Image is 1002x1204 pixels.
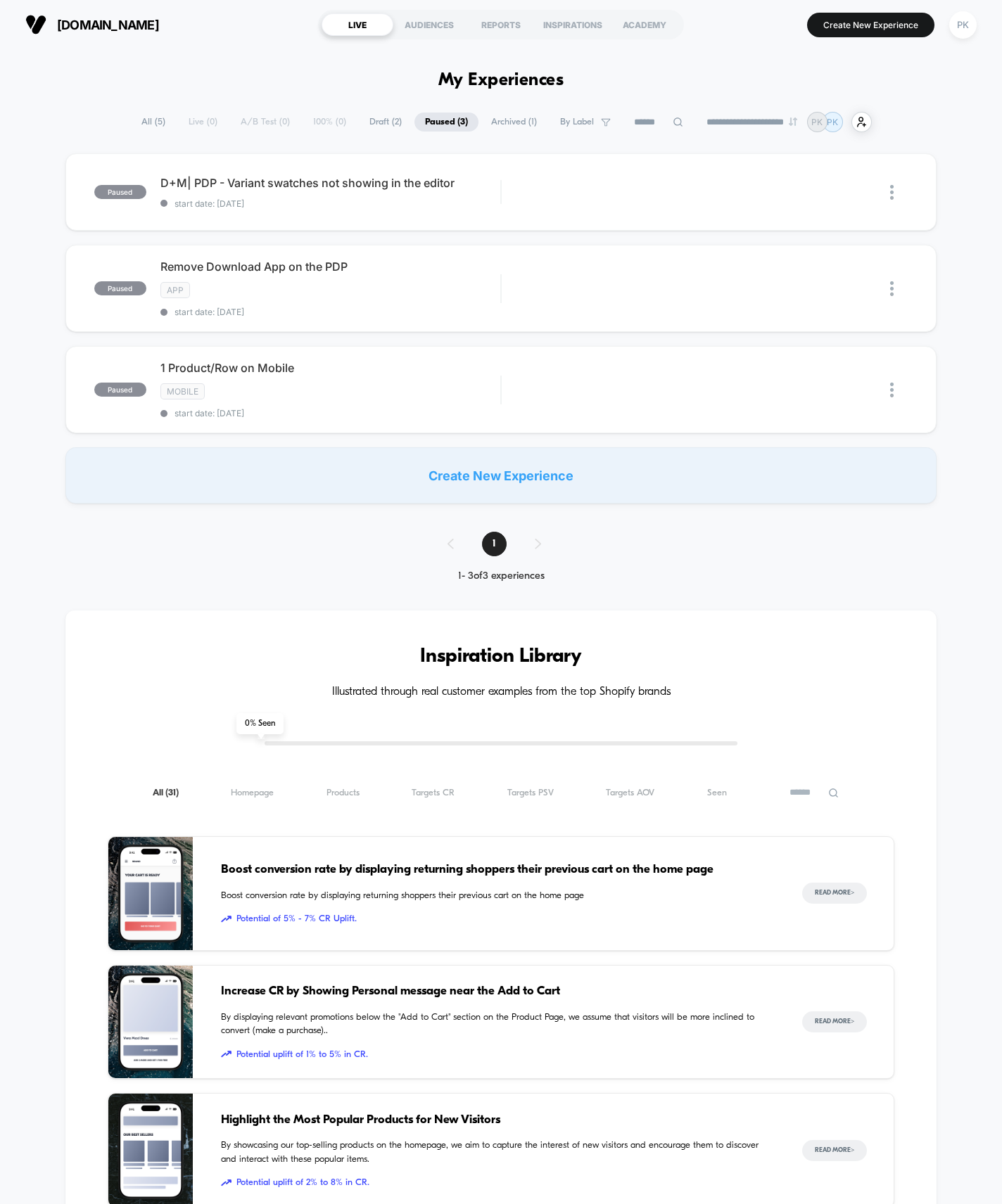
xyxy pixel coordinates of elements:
[221,1111,775,1129] span: Highlight the Most Popular Products for New Visitors
[65,447,937,504] div: Create New Experience
[465,13,537,36] div: REPORTS
[412,788,455,798] span: Targets CR
[359,113,412,132] span: Draft ( 2 )
[949,11,977,39] div: PK
[807,13,934,37] button: Create New Experience
[25,14,46,35] img: Visually logo
[94,383,146,397] span: paused
[221,1139,775,1166] span: By showcasing our top-selling products on the homepage, we aim to capture the interest of new vis...
[160,361,501,375] span: 1 Product/Row on Mobile
[108,837,193,950] img: Boost conversion rate by displaying returning shoppers their previous cart on the home page
[789,117,797,126] img: end
[811,117,823,127] p: PK
[94,281,146,295] span: paused
[221,1011,775,1038] span: By displaying relevant promotions below the "Add to Cart" section on the Product Page, we assume ...
[481,113,547,132] span: Archived ( 1 )
[231,788,274,798] span: Homepage
[236,713,284,734] span: 0 % Seen
[560,117,594,127] span: By Label
[507,788,554,798] span: Targets PSV
[890,383,894,397] img: close
[221,861,775,879] span: Boost conversion rate by displaying returning shoppers their previous cart on the home page
[160,282,190,298] span: App
[802,883,867,904] button: Read More>
[322,13,393,36] div: LIVE
[221,982,775,1001] span: Increase CR by Showing Personal message near the Add to Cart
[802,1140,867,1161] button: Read More>
[945,11,981,39] button: PK
[827,117,838,127] p: PK
[221,912,775,926] span: Potential of 5% - 7% CR Uplift.
[438,70,564,91] h1: My Experiences
[414,113,478,132] span: Paused ( 3 )
[108,686,895,699] h4: Illustrated through real customer examples from the top Shopify brands
[609,13,680,36] div: ACADEMY
[57,18,159,32] span: [DOMAIN_NAME]
[537,13,609,36] div: INSPIRATIONS
[160,383,205,399] span: Mobile
[890,185,894,200] img: close
[108,966,193,1079] img: By displaying relevant promotions below the "Add to Cart" section on the Product Page, we assume ...
[131,113,176,132] span: All ( 5 )
[482,532,507,556] span: 1
[707,788,727,798] span: Seen
[94,185,146,199] span: paused
[221,889,775,903] span: Boost conversion rate by displaying returning shoppers their previous cart on the home page
[108,646,895,668] h3: Inspiration Library
[160,307,501,317] span: start date: [DATE]
[160,408,501,418] span: start date: [DATE]
[433,570,569,582] div: 1 - 3 of 3 experiences
[165,788,179,798] span: ( 31 )
[153,788,179,798] span: All
[606,788,654,798] span: Targets AOV
[802,1011,867,1032] button: Read More>
[393,13,465,36] div: AUDIENCES
[160,260,501,274] span: Remove Download App on the PDP
[160,198,501,209] span: start date: [DATE]
[890,281,894,296] img: close
[160,176,501,190] span: D+M| PDP - Variant swatches not showing in the editor
[21,13,163,36] button: [DOMAIN_NAME]
[221,1048,775,1062] span: Potential uplift of 1% to 5% in CR.
[326,788,360,798] span: Products
[221,1176,775,1190] span: Potential uplift of 2% to 8% in CR.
